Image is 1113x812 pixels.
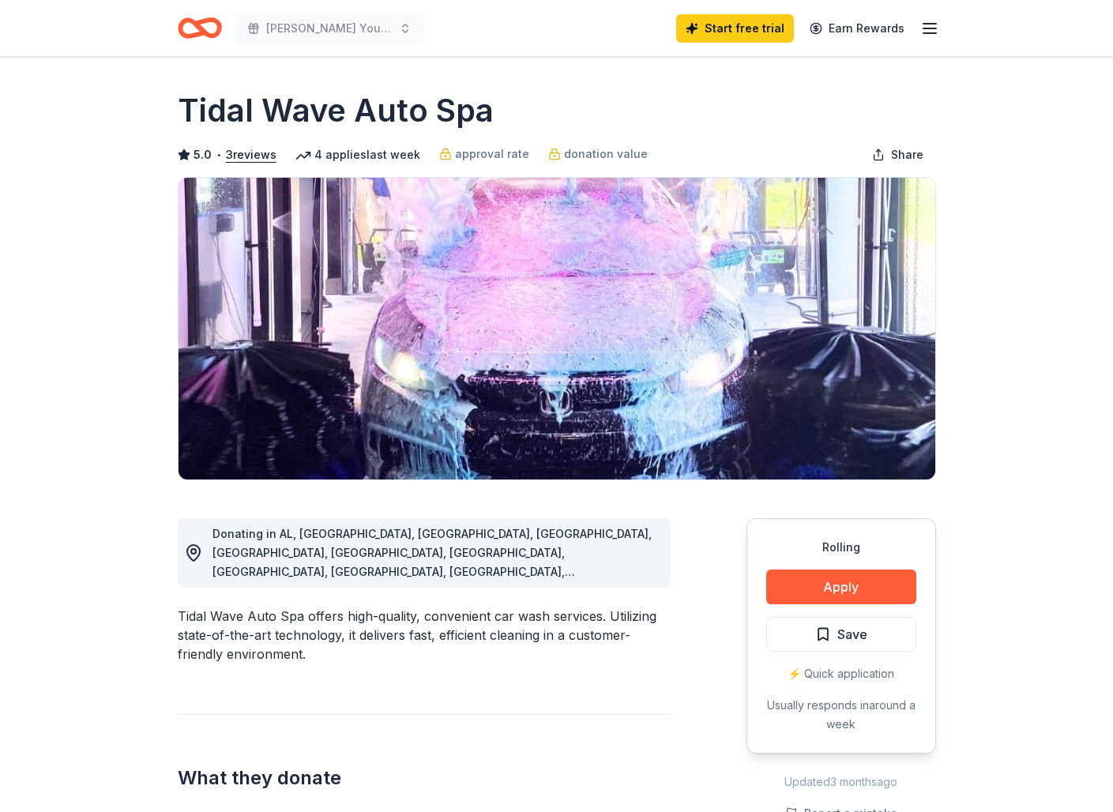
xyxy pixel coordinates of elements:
div: 4 applies last week [295,145,420,164]
span: Share [891,145,923,164]
span: Save [837,624,867,645]
a: Earn Rewards [800,14,914,43]
a: Start free trial [676,14,794,43]
button: Save [766,617,916,652]
button: Share [859,139,936,171]
div: Tidal Wave Auto Spa offers high-quality, convenient car wash services. Utilizing state-of-the-art... [178,607,671,664]
div: Usually responds in around a week [766,696,916,734]
a: donation value [548,145,648,164]
button: [PERSON_NAME] Youth Cheer fall fundraiser [235,13,424,44]
span: • [216,148,221,161]
span: [PERSON_NAME] Youth Cheer fall fundraiser [266,19,393,38]
h2: What they donate [178,765,671,791]
img: Image for Tidal Wave Auto Spa [179,178,935,479]
a: Home [178,9,222,47]
a: approval rate [439,145,529,164]
button: Apply [766,570,916,604]
span: donation value [564,145,648,164]
span: approval rate [455,145,529,164]
div: Rolling [766,538,916,557]
h1: Tidal Wave Auto Spa [178,88,494,133]
span: Donating in AL, [GEOGRAPHIC_DATA], [GEOGRAPHIC_DATA], [GEOGRAPHIC_DATA], [GEOGRAPHIC_DATA], [GEOG... [212,527,652,673]
button: 3reviews [226,145,276,164]
div: ⚡️ Quick application [766,664,916,683]
div: Updated 3 months ago [746,773,936,791]
span: 5.0 [194,145,212,164]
